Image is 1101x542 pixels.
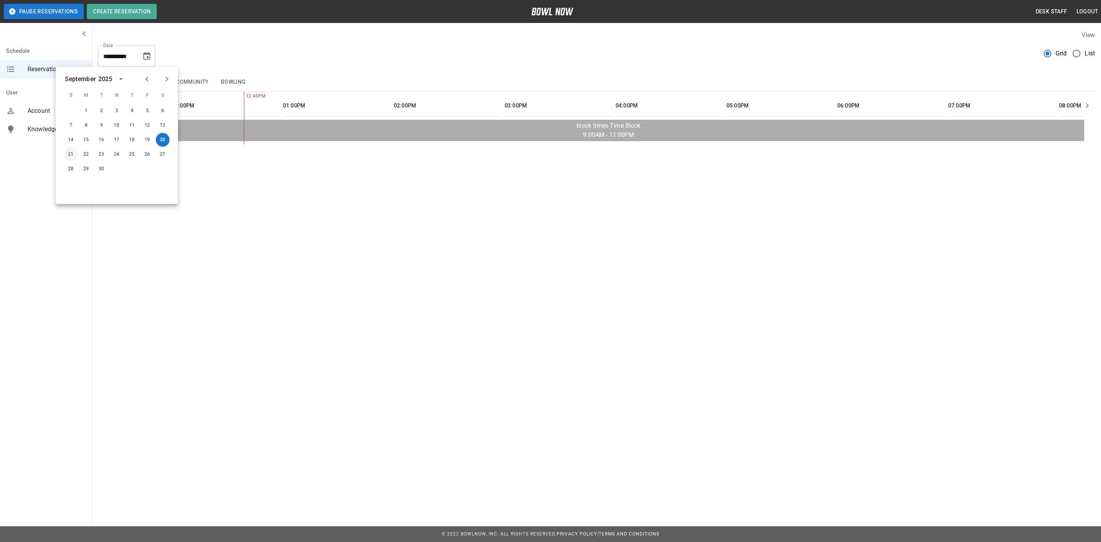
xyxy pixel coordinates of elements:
button: Sep 26, 2025 [141,148,154,161]
button: Sep 27, 2025 [156,148,170,161]
span: Knowledge Base [28,125,86,134]
button: Sep 16, 2025 [95,133,109,147]
th: 12:00PM [172,95,280,117]
button: Pause Reservations [4,4,84,19]
div: inventory tabs [98,73,1095,91]
span: S [64,88,78,103]
button: Bowling [215,73,252,91]
button: Sep 7, 2025 [64,119,78,132]
button: Sep 6, 2025 [156,104,170,118]
span: Grid [1056,49,1067,58]
button: Next month [161,73,174,86]
button: Sep 11, 2025 [125,119,139,132]
button: Sep 3, 2025 [110,104,124,118]
button: Sep 28, 2025 [64,162,78,176]
button: calendar view is open, switch to year view [114,73,127,86]
span: S [156,88,170,103]
button: Sep 24, 2025 [110,148,124,161]
a: Terms and Conditions [599,531,659,537]
button: Sep 22, 2025 [80,148,93,161]
img: logo [531,8,573,15]
button: Sep 9, 2025 [95,119,109,132]
button: Sep 25, 2025 [125,148,139,161]
button: Sep 15, 2025 [80,133,93,147]
button: Sep 8, 2025 [80,119,93,132]
button: Create Reservation [87,4,157,19]
span: List [1085,49,1095,58]
button: Previous month [141,73,154,86]
span: W [110,88,124,103]
button: Sep 17, 2025 [110,133,124,147]
button: Sep 5, 2025 [141,104,154,118]
span: Reservations [28,65,86,74]
button: Sep 2, 2025 [95,104,109,118]
span: Account [28,106,86,116]
span: © 2022 BowlNow, Inc. All Rights Reserved. [442,531,557,537]
span: T [95,88,109,103]
button: Sep 13, 2025 [156,119,170,132]
button: Sep 4, 2025 [125,104,139,118]
span: M [80,88,93,103]
button: Community [170,73,215,91]
button: Sep 29, 2025 [80,162,93,176]
button: Sep 23, 2025 [95,148,109,161]
button: Choose date, selected date is Sep 20, 2025 [139,49,154,64]
button: Sep 18, 2025 [125,133,139,147]
button: Sep 21, 2025 [64,148,78,161]
button: Sep 19, 2025 [141,133,154,147]
div: 2025 [98,75,112,84]
a: Privacy Policy [557,531,597,537]
div: September [65,75,96,84]
button: Sep 20, 2025 [156,133,170,147]
button: Sep 10, 2025 [110,119,124,132]
button: Desk Staff [1033,5,1070,19]
span: 12:40PM [244,93,246,100]
button: Sep 14, 2025 [64,133,78,147]
span: T [125,88,139,103]
label: View [1082,31,1095,39]
span: F [141,88,154,103]
button: Sep 1, 2025 [80,104,93,118]
button: Logout [1073,5,1101,19]
button: Sep 30, 2025 [95,162,109,176]
button: Sep 12, 2025 [141,119,154,132]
